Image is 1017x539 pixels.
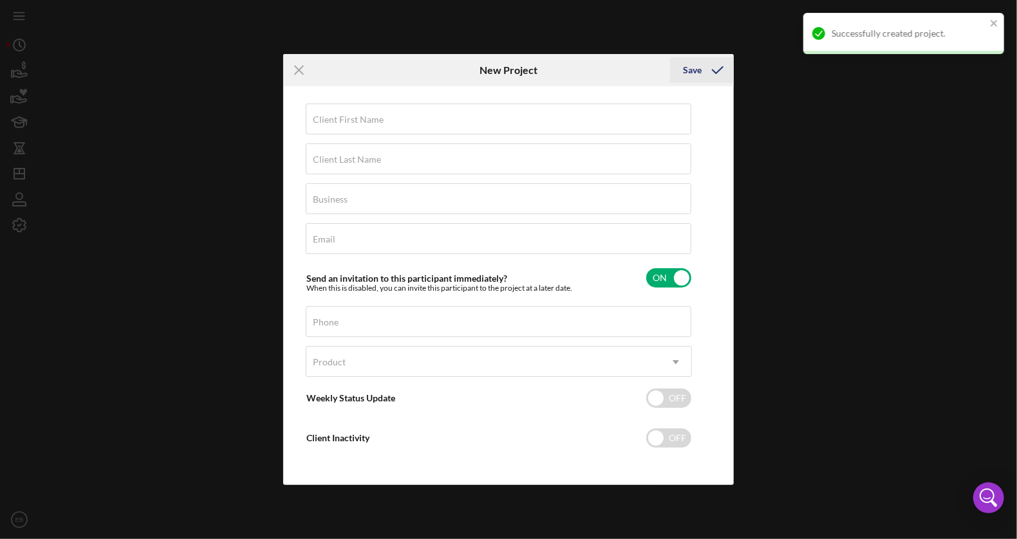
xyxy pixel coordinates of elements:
[306,392,395,403] label: Weekly Status Update
[313,194,348,205] label: Business
[683,57,702,83] div: Save
[313,317,339,327] label: Phone
[306,273,507,284] label: Send an invitation to this participant immediately?
[990,18,999,30] button: close
[973,482,1004,513] div: Open Intercom Messenger
[313,357,346,367] div: Product
[306,284,572,293] div: When this is disabled, you can invite this participant to the project at a later date.
[313,114,384,125] label: Client First Name
[313,154,381,165] label: Client Last Name
[670,57,734,83] button: Save
[306,432,369,443] label: Client Inactivity
[480,64,537,76] h6: New Project
[313,234,335,244] label: Email
[832,28,986,39] div: Successfully created project.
